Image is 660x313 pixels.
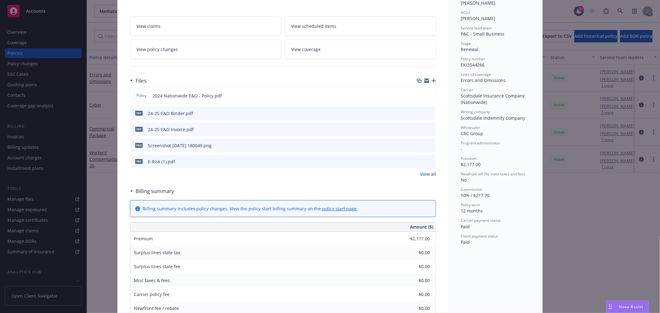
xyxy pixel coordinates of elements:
[410,224,433,230] span: Amount ($)
[322,206,356,212] a: policy start page
[135,127,143,131] span: pdf
[418,142,423,149] button: download file
[285,40,436,59] a: View coverage
[393,304,434,313] input: 0.00
[428,92,433,99] button: preview file
[461,10,470,15] span: AC(s)
[418,92,423,99] button: download file
[134,277,170,283] span: Misc taxes & fees
[461,177,467,183] span: No
[606,301,649,313] button: Nova Assist
[461,56,485,62] span: Policy number
[134,250,180,255] span: Surplus lines state tax
[134,236,153,242] span: Premium
[619,304,644,309] span: Nova Assist
[148,158,175,165] div: E-Risk (1).pdf
[291,23,337,29] span: View scheduled items
[134,291,170,297] span: Carrier policy fee
[130,187,174,195] div: Billing summary
[393,234,434,243] input: 0.00
[461,140,500,146] span: Program administrator
[130,40,281,59] a: View policy changes
[428,142,434,149] button: preview file
[461,131,483,136] span: CRC Group
[461,171,525,177] span: Newfront will file state taxes and fees
[393,276,434,285] input: 0.00
[134,305,179,311] span: Newfront fee / rebate
[136,46,178,53] span: View policy changes
[461,218,501,223] span: Carrier payment status
[136,77,146,85] h3: Files
[291,46,321,53] span: View coverage
[418,158,423,165] button: download file
[393,248,434,257] input: 0.00
[606,301,614,313] div: Drag to move
[136,187,174,195] h3: Billing summary
[461,62,485,68] span: EKI3544266
[418,110,423,117] button: download file
[461,192,490,198] span: 10% / $217.70
[461,202,480,208] span: Policy term
[134,264,180,269] span: Surplus lines state fee
[428,110,434,117] button: preview file
[461,146,462,152] span: -
[461,25,492,31] span: Service lead team
[148,142,212,149] div: Screenshot [DATE] 180049.png
[393,290,434,299] input: 0.00
[461,115,525,121] span: Scottsdale Indemnity Company
[461,15,495,21] span: [PERSON_NAME]
[461,208,483,214] span: 12 months
[143,205,358,212] div: Billing summary includes policy changes. View the policy start billing summary on the .
[148,110,193,117] div: 24-25 E&O Binder.pdf
[153,92,222,99] span: 2024 Nationwide E&O - Policy.pdf
[461,46,478,52] span: Renewal
[135,143,143,148] span: png
[461,77,506,83] span: Errors and Omissions
[461,31,504,37] span: P&C - Small Business
[420,171,436,177] a: View all
[285,16,436,36] a: View scheduled items
[461,224,470,229] span: Paid
[130,16,281,36] a: View claims
[461,156,477,161] span: Premium
[461,234,498,239] span: Client payment status
[428,126,434,133] button: preview file
[461,239,470,245] span: Paid
[135,159,143,164] span: pdf
[428,158,434,165] button: preview file
[130,77,146,85] div: Files
[461,41,471,46] span: Stage
[148,126,194,133] div: 24-25 E&O Invoice.pdf
[393,262,434,271] input: 0.00
[461,93,526,105] span: Scottsdale Insurance Company (Nationwide)
[461,161,481,167] span: $2,177.00
[461,72,491,77] span: Lines of coverage
[461,109,490,114] span: Writing company
[136,23,161,29] span: View claims
[135,111,143,115] span: pdf
[135,93,148,98] span: Policy
[461,125,480,130] span: Wholesaler
[461,187,482,192] span: Commission
[461,87,473,92] span: Carrier
[418,126,423,133] button: download file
